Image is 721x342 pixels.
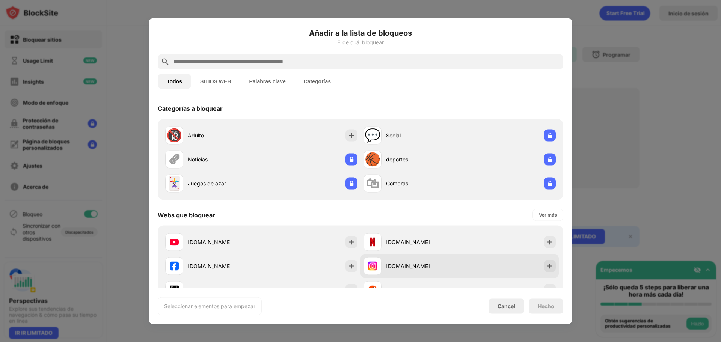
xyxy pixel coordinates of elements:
[188,179,261,187] div: Juegos de azar
[158,104,223,112] div: Categorías a bloquear
[188,155,261,163] div: Noticias
[295,74,340,89] button: Categorías
[386,131,460,139] div: Social
[539,211,557,218] div: Ver más
[161,57,170,66] img: search.svg
[368,237,377,246] img: favicons
[538,303,554,309] div: Hecho
[386,286,460,294] div: [DOMAIN_NAME]
[368,261,377,270] img: favicons
[386,155,460,163] div: deportes
[188,262,261,270] div: [DOMAIN_NAME]
[498,303,515,309] div: Cancel
[365,128,380,143] div: 💬
[386,262,460,270] div: [DOMAIN_NAME]
[170,261,179,270] img: favicons
[168,152,181,167] div: 🗞
[365,152,380,167] div: 🏀
[386,179,460,187] div: Compras
[366,176,379,191] div: 🛍
[386,238,460,246] div: [DOMAIN_NAME]
[158,39,563,45] div: Elige cuál bloquear
[166,128,182,143] div: 🔞
[188,286,261,294] div: [DOMAIN_NAME]
[191,74,240,89] button: SITIOS WEB
[188,131,261,139] div: Adulto
[170,237,179,246] img: favicons
[158,211,215,218] div: Webs que bloquear
[240,74,294,89] button: Palabras clave
[158,74,191,89] button: Todos
[170,285,179,294] img: favicons
[158,27,563,38] h6: Añadir a la lista de bloqueos
[166,176,182,191] div: 🃏
[368,285,377,294] img: favicons
[164,302,255,310] div: Seleccionar elementos para empezar
[188,238,261,246] div: [DOMAIN_NAME]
